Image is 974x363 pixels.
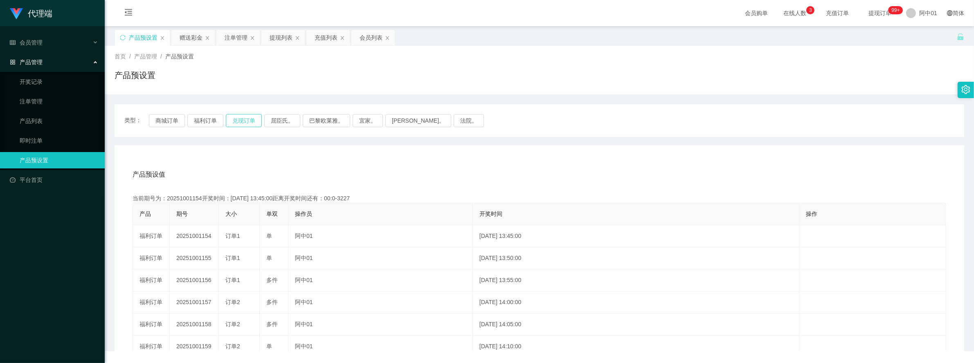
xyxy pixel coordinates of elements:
[473,247,799,269] td: [DATE] 13:50:00
[225,299,240,305] span: 订单2
[288,291,473,314] td: 阿中01
[133,314,170,336] td: 福利订单
[20,113,98,129] a: 产品列表
[133,247,170,269] td: 福利订单
[133,291,170,314] td: 福利订单
[473,225,799,247] td: [DATE] 13:45:00
[288,269,473,291] td: 阿中01
[266,211,278,217] span: 单双
[120,35,126,40] i: 图标： 同步
[129,30,157,45] div: 产品预设置
[160,36,165,40] i: 图标： 关闭
[133,225,170,247] td: 福利订单
[170,336,219,358] td: 20251001159
[225,343,240,350] span: 订单2
[170,269,219,291] td: 20251001156
[10,172,98,188] a: 图标： 仪表板平台首页
[888,6,903,14] sup: 1211
[385,114,451,127] button: [PERSON_NAME]。
[133,336,170,358] td: 福利订单
[806,211,817,217] span: 操作
[957,33,964,40] i: 图标： 解锁
[124,114,149,127] span: 类型：
[868,10,891,16] font: 提现订单
[133,170,165,179] span: 产品预设值
[385,36,390,40] i: 图标： 关闭
[473,314,799,336] td: [DATE] 14:05:00
[340,36,345,40] i: 图标： 关闭
[315,30,337,45] div: 充值列表
[170,225,219,247] td: 20251001154
[961,85,970,94] i: 图标： 设置
[266,321,278,327] span: 多件
[115,69,155,81] h1: 产品预设置
[473,336,799,358] td: [DATE] 14:10:00
[353,114,383,127] button: 宜家。
[10,40,16,45] i: 图标： table
[266,233,272,239] span: 单
[149,114,185,127] button: 商城订单
[266,299,278,305] span: 多件
[28,0,52,27] h1: 代理端
[134,53,157,60] span: 产品管理
[266,255,272,261] span: 单
[295,211,312,217] span: 操作员
[250,36,255,40] i: 图标： 关闭
[454,114,484,127] button: 法院。
[225,255,240,261] span: 订单1
[953,10,964,16] font: 简体
[20,74,98,90] a: 开奖记录
[288,336,473,358] td: 阿中01
[187,114,223,127] button: 福利订单
[10,10,52,16] a: 代理端
[129,53,131,60] span: /
[264,114,300,127] button: 屈臣氏。
[170,291,219,314] td: 20251001157
[288,247,473,269] td: 阿中01
[806,6,814,14] sup: 3
[809,6,812,14] p: 3
[20,59,43,65] font: 产品管理
[266,277,278,283] span: 多件
[288,225,473,247] td: 阿中01
[295,36,300,40] i: 图标： 关闭
[266,343,272,350] span: 单
[479,211,502,217] span: 开奖时间
[360,30,382,45] div: 会员列表
[783,10,806,16] font: 在线人数
[133,194,946,203] div: 当前期号为：20251001154开奖时间：[DATE] 13:45:00距离开奖时间还有：00:0-3227
[473,269,799,291] td: [DATE] 13:55:00
[205,36,210,40] i: 图标： 关闭
[165,53,194,60] span: 产品预设置
[20,93,98,110] a: 注单管理
[270,30,292,45] div: 提现列表
[10,59,16,65] i: 图标： AppStore-O
[170,314,219,336] td: 20251001158
[10,8,23,20] img: logo.9652507e.png
[176,211,188,217] span: 期号
[20,132,98,149] a: 即时注单
[225,30,247,45] div: 注单管理
[170,247,219,269] td: 20251001155
[826,10,849,16] font: 充值订单
[947,10,953,16] i: 图标： global
[133,269,170,291] td: 福利订单
[288,314,473,336] td: 阿中01
[225,321,240,327] span: 订单2
[115,53,126,60] span: 首页
[225,233,240,239] span: 订单1
[180,30,202,45] div: 赠送彩金
[115,0,142,27] i: 图标： menu-fold
[225,211,237,217] span: 大小
[139,211,151,217] span: 产品
[160,53,162,60] span: /
[225,277,240,283] span: 订单1
[226,114,262,127] button: 兑现订单
[20,152,98,168] a: 产品预设置
[303,114,350,127] button: 巴黎欧莱雅。
[473,291,799,314] td: [DATE] 14:00:00
[20,39,43,46] font: 会员管理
